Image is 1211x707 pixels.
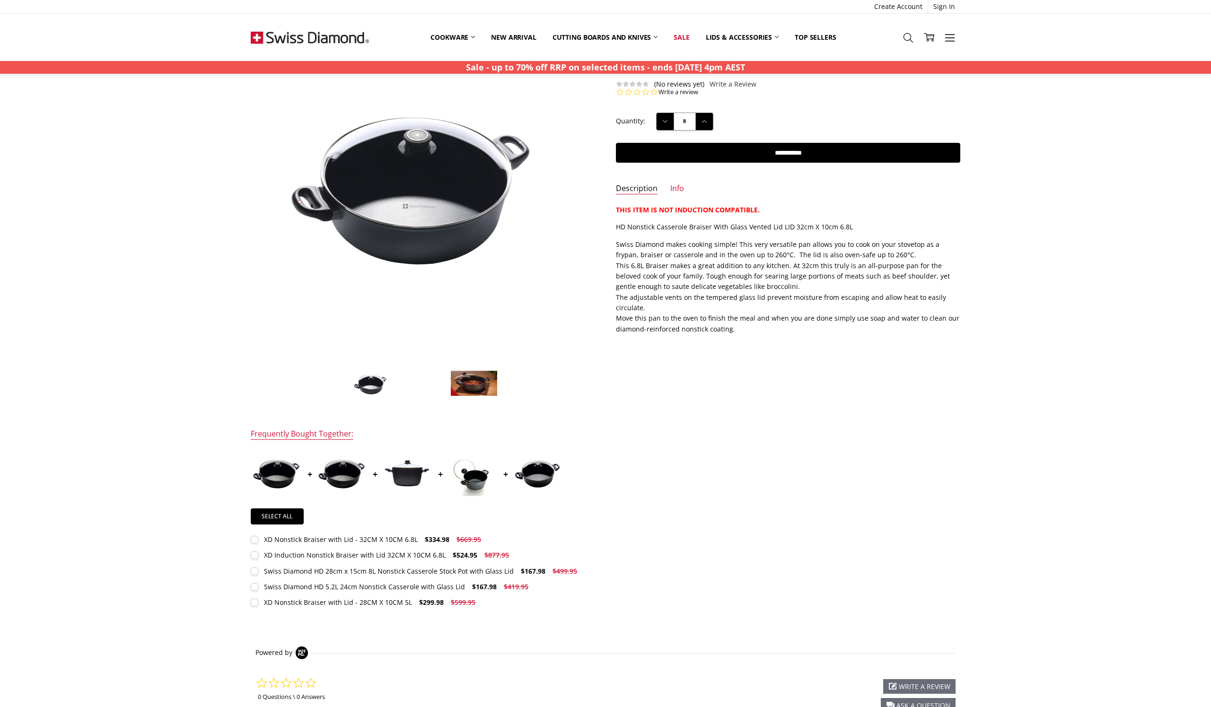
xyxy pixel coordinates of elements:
[264,582,465,591] div: Swiss Diamond HD 5.2L 24cm Nonstick Casserole with Glass Lid
[544,27,666,48] a: Cutting boards and knives
[658,88,698,96] a: Write a review
[264,598,412,607] div: XD Nonstick Braiser with Lid - 28CM X 10CM 5L
[251,508,304,524] a: Select all
[348,367,395,400] img: Nonstick CASSEROLE BRAISER WITH GLASS VENTED LID 32cm X 10cm 6.8L
[253,459,300,489] img: XD Nonstick Braiser with Lid - 32CM X 10CM 6.8L
[472,582,497,591] span: $167.98
[521,567,545,576] span: $167.98
[514,459,561,489] img: XD Nonstick Braiser with Lid - 28CM X 10CM 5L
[616,183,658,194] a: Description
[616,205,760,214] strong: THIS ITEM IS NOT INDUCTION COMPATIBLE.
[698,27,787,48] a: Lids & Accessories
[422,27,483,48] a: Cookware
[255,648,292,656] span: Powered by
[710,80,756,88] a: Write a Review
[483,27,544,48] a: New arrival
[251,14,369,61] img: Free Shipping On Every Order
[451,598,475,607] span: $599.95
[670,183,684,194] a: Info
[251,429,353,440] div: Frequently Bought Together:
[466,61,745,73] strong: Sale - up to 70% off RRP on selected items - ends [DATE] 4pm AEST
[448,452,496,496] img: Swiss Diamond HD 5.2L 24cm Nonstick Casserole with Glass Lid
[553,567,577,576] span: $499.95
[318,459,365,489] img: XD Induction Nonstick Braiser with Lid 32CM X 10CM 6.8L
[453,550,477,559] span: $524.95
[419,598,444,607] span: $299.98
[616,116,645,126] label: Quantity:
[383,459,430,489] img: Swiss Diamond HD 28cm x 15cm 8L Nonstick Casserole Stock Pot with Glass Lid
[654,80,704,88] span: (No reviews yet)
[504,582,528,591] span: $419.95
[425,535,449,544] span: $334.98
[616,222,960,232] p: HD Nonstick Casserole Braiser With Glass Vented Lid LID 32cm X 10cm 6.8L
[450,370,498,396] img: Swiss Diamond HD Nonstick Casserole Braiser Pot with glass vented Lid 32cm x 10cm 6.8L
[264,535,418,544] div: XD Nonstick Braiser with Lid - 32CM X 10CM 6.8L
[484,550,509,559] span: $877.95
[883,679,956,694] div: write a review
[616,239,960,335] p: Swiss Diamond makes cooking simple! This very versatile pan allows you to cook on your stovetop a...
[787,27,844,48] a: Top Sellers
[258,692,325,701] a: 0 Questions \ 0 Answers
[666,27,697,48] a: Sale
[264,567,514,576] div: Swiss Diamond HD 28cm x 15cm 8L Nonstick Casserole Stock Pot with Glass Lid
[899,682,950,691] span: write a review
[456,535,481,544] span: $669.95
[264,550,446,559] div: XD Induction Nonstick Braiser with Lid 32CM X 10CM 6.8L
